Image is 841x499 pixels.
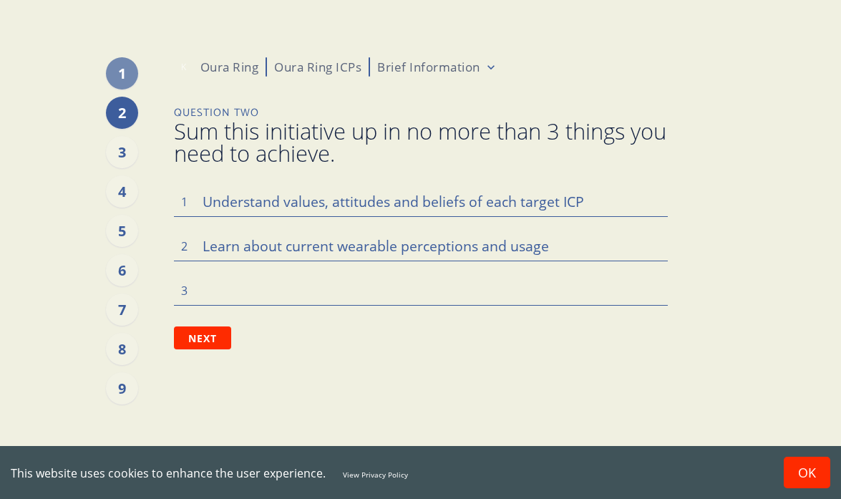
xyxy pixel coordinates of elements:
button: Accept cookies [784,457,830,488]
div: 9 [106,372,138,404]
div: K [174,57,193,77]
div: 7 [106,294,138,326]
div: 1 [106,57,138,89]
div: 4 [106,175,138,208]
span: Sum this initiative up in no more than 3 things you need to achieve. [174,120,668,165]
p: Oura Ring ICPs [274,59,361,76]
div: 6 [106,254,138,286]
button: Next [174,326,231,349]
div: 8 [106,333,138,365]
p: Brief Information [377,59,480,75]
a: View Privacy Policy [343,470,408,480]
div: 2 [106,97,138,129]
div: 5 [106,215,138,247]
p: Question Two [174,105,668,120]
span: 2 [181,238,188,254]
svg: Kate Bucher [174,57,193,77]
span: 3 [181,283,188,299]
p: Oura Ring [200,59,259,76]
div: 3 [106,136,138,168]
div: This website uses cookies to enhance the user experience. [11,465,762,481]
textarea: Understand values, attitudes and beliefs of each target ICP [174,186,668,216]
span: 1 [181,194,188,210]
textarea: Learn about current wearable perceptions and usage [174,231,668,261]
button: Brief Information [377,59,498,75]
